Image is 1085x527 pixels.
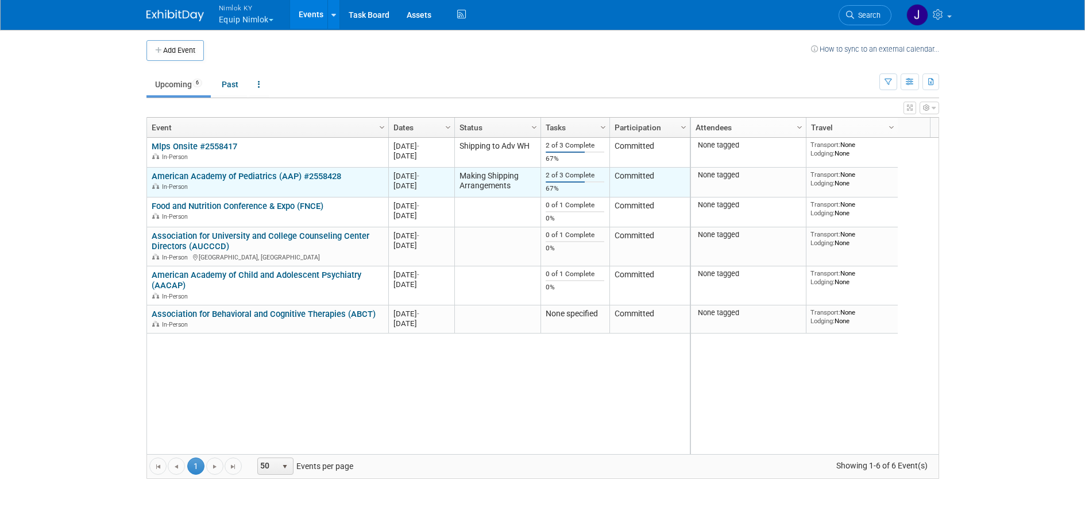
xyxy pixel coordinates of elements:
[546,214,604,223] div: 0%
[152,231,369,252] a: Association for University and College Counseling Center Directors (AUCCCD)
[810,141,840,149] span: Transport:
[546,154,604,163] div: 67%
[225,458,242,475] a: Go to the last page
[839,5,891,25] a: Search
[192,79,202,87] span: 6
[162,321,191,328] span: In-Person
[825,458,938,474] span: Showing 1-6 of 6 Event(s)
[376,118,388,135] a: Column Settings
[393,231,449,241] div: [DATE]
[460,118,533,137] a: Status
[609,168,690,197] td: Committed
[810,308,893,325] div: None None
[597,118,609,135] a: Column Settings
[393,270,449,280] div: [DATE]
[258,458,277,474] span: 50
[546,231,604,239] div: 0 of 1 Complete
[810,141,893,157] div: None None
[393,118,447,137] a: Dates
[609,266,690,305] td: Committed
[442,118,454,135] a: Column Settings
[149,458,167,475] a: Go to the first page
[146,73,211,95] a: Upcoming6
[546,270,604,278] div: 0 of 1 Complete
[810,170,840,179] span: Transport:
[599,123,608,132] span: Column Settings
[615,118,682,137] a: Participation
[810,179,835,187] span: Lodging:
[695,230,801,239] div: None tagged
[810,170,893,187] div: None None
[530,123,539,132] span: Column Settings
[417,142,419,150] span: -
[152,201,323,211] a: Food and Nutrition Conference & Expo (FNCE)
[152,141,237,152] a: Mlps Onsite #2558417
[810,308,840,316] span: Transport:
[885,118,898,135] a: Column Settings
[854,11,881,20] span: Search
[546,141,604,150] div: 2 of 3 Complete
[695,269,801,278] div: None tagged
[609,305,690,334] td: Committed
[528,118,540,135] a: Column Settings
[393,201,449,211] div: [DATE]
[454,138,540,168] td: Shipping to Adv WH
[546,309,604,319] div: None specified
[417,201,419,210] span: -
[152,153,159,159] img: In-Person Event
[810,269,840,277] span: Transport:
[152,252,383,262] div: [GEOGRAPHIC_DATA], [GEOGRAPHIC_DATA]
[152,309,376,319] a: Association for Behavioral and Cognitive Therapies (ABCT)
[219,2,273,14] span: Nimlok KY
[152,321,159,327] img: In-Person Event
[546,201,604,210] div: 0 of 1 Complete
[810,209,835,217] span: Lodging:
[793,118,806,135] a: Column Settings
[695,200,801,210] div: None tagged
[172,462,181,471] span: Go to the previous page
[609,138,690,168] td: Committed
[393,280,449,289] div: [DATE]
[811,45,939,53] a: How to sync to an external calendar...
[810,200,893,217] div: None None
[546,171,604,180] div: 2 of 3 Complete
[454,168,540,197] td: Making Shipping Arrangements
[810,317,835,325] span: Lodging:
[162,213,191,220] span: In-Person
[152,118,381,137] a: Event
[242,458,365,475] span: Events per page
[695,170,801,180] div: None tagged
[810,230,893,247] div: None None
[229,462,238,471] span: Go to the last page
[146,40,204,61] button: Add Event
[695,141,801,150] div: None tagged
[546,244,604,253] div: 0%
[162,153,191,161] span: In-Person
[393,171,449,181] div: [DATE]
[146,10,204,21] img: ExhibitDay
[393,319,449,328] div: [DATE]
[162,254,191,261] span: In-Person
[153,462,163,471] span: Go to the first page
[152,213,159,219] img: In-Person Event
[393,151,449,161] div: [DATE]
[213,73,247,95] a: Past
[810,230,840,238] span: Transport:
[152,183,159,189] img: In-Person Event
[417,309,419,318] span: -
[795,123,804,132] span: Column Settings
[152,270,361,291] a: American Academy of Child and Adolescent Psychiatry (AACAP)
[210,462,219,471] span: Go to the next page
[152,293,159,299] img: In-Person Event
[152,254,159,259] img: In-Person Event
[811,118,890,137] a: Travel
[546,283,604,292] div: 0%
[546,118,602,137] a: Tasks
[280,462,289,471] span: select
[810,269,893,286] div: None None
[187,458,204,475] span: 1
[417,270,419,279] span: -
[810,149,835,157] span: Lodging:
[152,171,341,181] a: American Academy of Pediatrics (AAP) #2558428
[417,172,419,180] span: -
